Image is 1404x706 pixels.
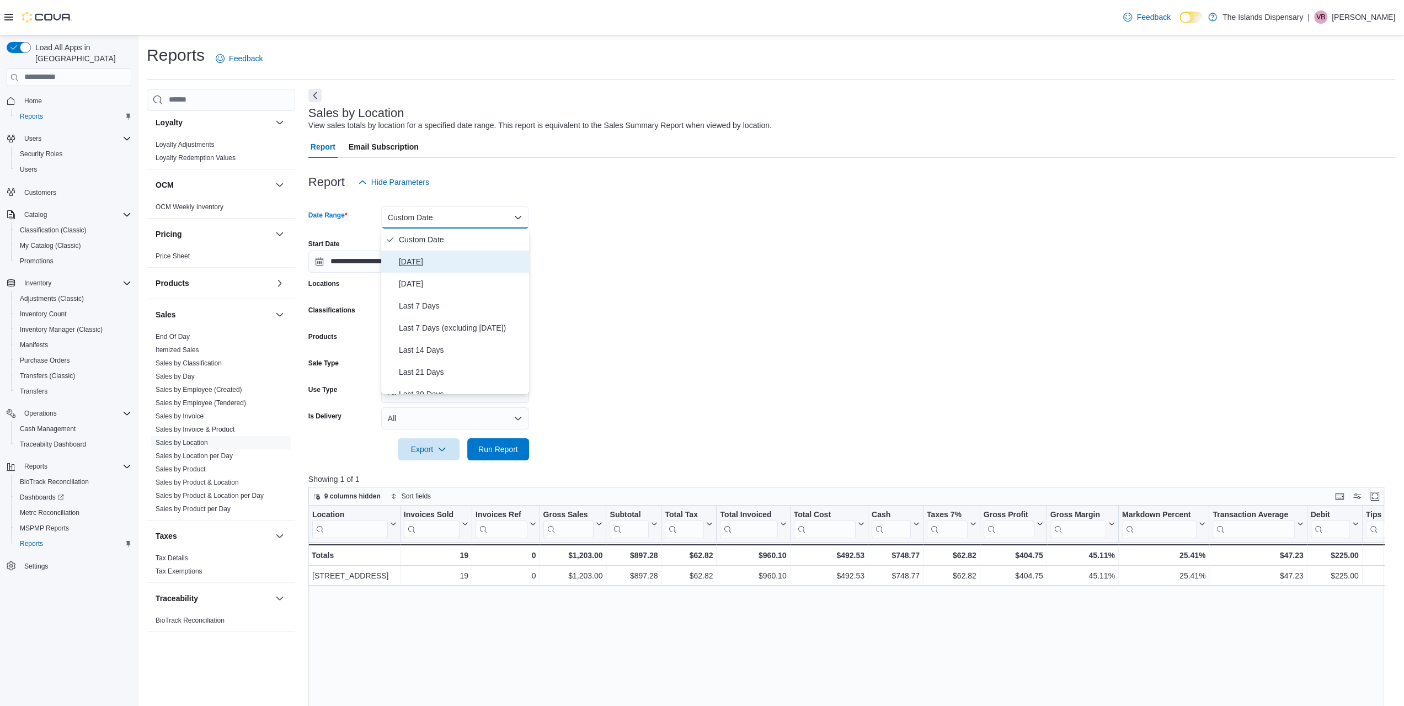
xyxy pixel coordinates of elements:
span: Reports [15,110,131,123]
span: Tax Details [156,554,188,562]
button: Hide Parameters [354,171,434,193]
div: Taxes 7% [927,510,968,521]
a: Sales by Invoice [156,412,204,420]
a: Traceabilty Dashboard [15,438,90,451]
a: Purchase Orders [15,354,74,367]
div: Location [312,510,388,521]
div: 0 [476,549,536,562]
div: Transaction Average [1213,510,1294,521]
button: Invoices Sold [404,510,468,538]
div: Total Invoiced [720,510,777,521]
span: Cash Management [15,422,131,436]
div: Select listbox [381,229,529,394]
span: Dashboards [15,491,131,504]
button: Markdown Percent [1122,510,1205,538]
span: End Of Day [156,332,190,341]
p: Showing 1 of 1 [308,474,1395,485]
a: End Of Day [156,333,190,341]
span: Email Subscription [349,136,419,158]
div: Taxes [147,551,295,582]
span: Inventory [20,277,131,290]
div: Invoices Sold [404,510,460,521]
a: Loyalty Adjustments [156,141,215,148]
span: Dashboards [20,493,64,502]
span: Sales by Employee (Created) [156,385,242,394]
label: Is Delivery [308,412,341,421]
a: Sales by Product [156,465,206,473]
a: BioTrack Reconciliation [156,617,225,624]
span: My Catalog (Classic) [20,241,81,250]
div: Markdown Percent [1122,510,1197,521]
button: OCM [156,179,271,190]
span: Inventory Count [20,310,67,319]
div: 25.41% [1122,549,1205,562]
a: Adjustments (Classic) [15,292,88,305]
span: Cash Management [20,424,76,433]
button: Products [273,277,286,290]
a: Transfers [15,385,52,398]
span: Feedback [1136,12,1170,23]
input: Press the down key to open a popover containing a calendar. [308,251,414,273]
button: Transfers [11,384,136,399]
span: Last 7 Days [399,299,525,312]
span: Reports [20,539,43,548]
div: $897.28 [610,569,658,582]
span: OCM Weekly Inventory [156,203,223,211]
span: Reports [15,537,131,550]
div: [STREET_ADDRESS] [312,569,397,582]
div: Pricing [147,250,295,267]
button: Inventory [20,277,56,290]
span: Sales by Product per Day [156,505,231,513]
button: Pricing [273,227,286,241]
span: Settings [24,562,48,571]
button: Location [312,510,397,538]
span: Inventory Manager (Classic) [20,325,103,334]
div: Gross Margin [1050,510,1106,538]
button: Catalog [20,208,51,221]
button: Enter fullscreen [1368,490,1381,503]
div: Subtotal [610,510,649,521]
button: Reports [20,460,52,473]
h3: Report [308,176,345,189]
button: Custom Date [381,206,529,229]
div: $1,203.00 [543,549,602,562]
h3: Loyalty [156,117,183,128]
span: MSPMP Reports [20,524,69,533]
a: Sales by Employee (Created) [156,386,242,394]
button: Sales [156,309,271,320]
button: BioTrack Reconciliation [11,474,136,490]
span: Tax Exemptions [156,567,202,576]
button: Reports [11,536,136,551]
button: Export [398,438,460,460]
button: Manifests [11,337,136,353]
button: Reports [2,459,136,474]
label: Start Date [308,240,340,248]
div: Gross Margin [1050,510,1106,521]
button: Traceabilty Dashboard [11,437,136,452]
div: Invoices Ref [476,510,527,538]
span: Sales by Product [156,465,206,474]
span: Sales by Classification [156,359,222,368]
a: Customers [20,186,61,199]
span: Users [20,132,131,145]
span: Transfers (Classic) [15,369,131,383]
a: Cash Management [15,422,80,436]
span: BioTrack Reconciliation [20,477,89,486]
a: Dashboards [11,490,136,505]
button: Users [2,131,136,146]
span: [DATE] [399,277,525,290]
div: Total Tax [665,510,704,521]
button: Metrc Reconciliation [11,505,136,521]
a: Sales by Employee (Tendered) [156,399,246,407]
button: Sales [273,308,286,321]
span: 9 columns hidden [324,492,381,501]
a: Manifests [15,338,52,352]
button: OCM [273,178,286,192]
span: Sales by Employee (Tendered) [156,399,246,407]
span: Customers [24,188,56,197]
span: Settings [20,559,131,573]
button: Total Tax [665,510,713,538]
button: Total Invoiced [720,510,786,538]
span: Inventory Count [15,307,131,321]
a: MSPMP Reports [15,522,73,535]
